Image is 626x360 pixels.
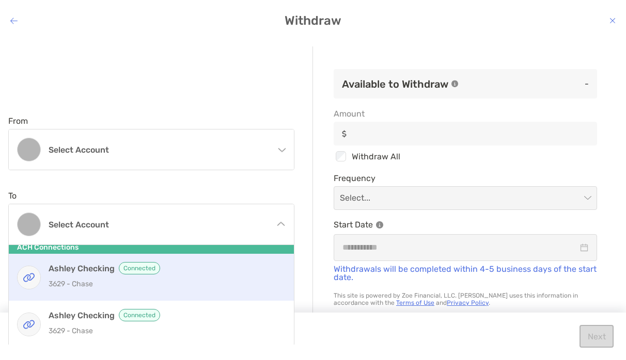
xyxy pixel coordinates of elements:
[351,129,597,138] input: Amountinput icon
[49,277,277,290] p: 3629 - Chase
[8,191,17,201] label: To
[334,109,597,119] span: Amount
[342,78,448,90] h3: Available to Withdraw
[334,150,597,163] div: Withdraw All
[119,309,160,321] span: Connected
[18,313,40,336] img: Ashley Checking
[49,309,277,321] h4: Ashley Checking
[9,241,294,254] p: ACH Connections
[342,130,347,138] img: input icon
[396,299,434,306] a: Terms of Use
[334,218,597,231] p: Start Date
[376,221,383,228] img: Information Icon
[18,266,40,289] img: Ashley Checking
[49,262,277,274] h4: Ashley Checking
[119,262,160,274] span: Connected
[334,265,597,282] p: Withdrawals will be completed within 4-5 business days of the start date.
[334,292,597,306] p: This site is powered by Zoe Financial, LLC. [PERSON_NAME] uses this information in accordance wit...
[447,299,489,306] a: Privacy Policy
[334,173,597,183] span: Frequency
[8,116,28,126] label: From
[49,220,267,230] h4: Select account
[467,77,589,90] p: -
[49,145,267,155] h4: Select account
[49,324,277,337] p: 3629 - Chase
